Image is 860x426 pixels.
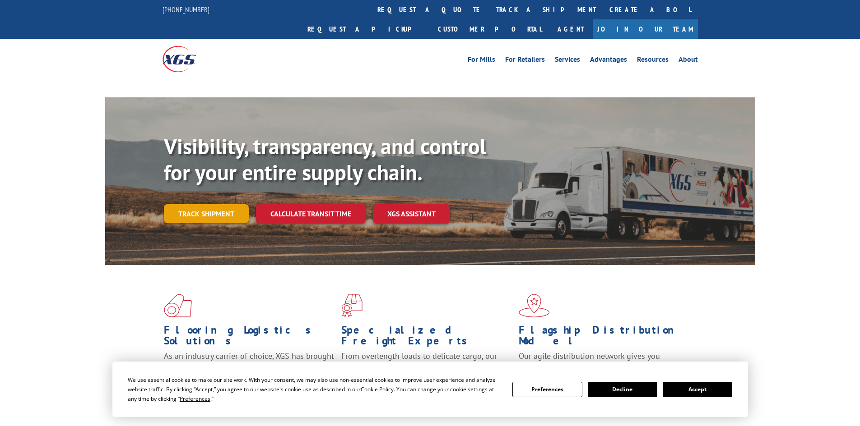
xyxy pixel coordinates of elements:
[373,204,450,224] a: XGS ASSISTANT
[164,204,249,223] a: Track shipment
[164,325,335,351] h1: Flooring Logistics Solutions
[164,132,486,186] b: Visibility, transparency, and control for your entire supply chain.
[341,294,363,317] img: xgs-icon-focused-on-flooring-red
[588,382,657,397] button: Decline
[519,294,550,317] img: xgs-icon-flagship-distribution-model-red
[163,5,209,14] a: [PHONE_NUMBER]
[431,19,549,39] a: Customer Portal
[679,56,698,66] a: About
[505,56,545,66] a: For Retailers
[361,385,394,393] span: Cookie Policy
[180,395,210,403] span: Preferences
[555,56,580,66] a: Services
[512,382,582,397] button: Preferences
[549,19,593,39] a: Agent
[112,362,748,417] div: Cookie Consent Prompt
[590,56,627,66] a: Advantages
[256,204,366,224] a: Calculate transit time
[519,325,689,351] h1: Flagship Distribution Model
[663,382,732,397] button: Accept
[301,19,431,39] a: Request a pickup
[128,375,502,403] div: We use essential cookies to make our site work. With your consent, we may also use non-essential ...
[637,56,669,66] a: Resources
[341,325,512,351] h1: Specialized Freight Experts
[164,294,192,317] img: xgs-icon-total-supply-chain-intelligence-red
[341,351,512,391] p: From overlength loads to delicate cargo, our experienced staff knows the best way to move your fr...
[519,351,685,372] span: Our agile distribution network gives you nationwide inventory management on demand.
[164,351,334,383] span: As an industry carrier of choice, XGS has brought innovation and dedication to flooring logistics...
[593,19,698,39] a: Join Our Team
[468,56,495,66] a: For Mills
